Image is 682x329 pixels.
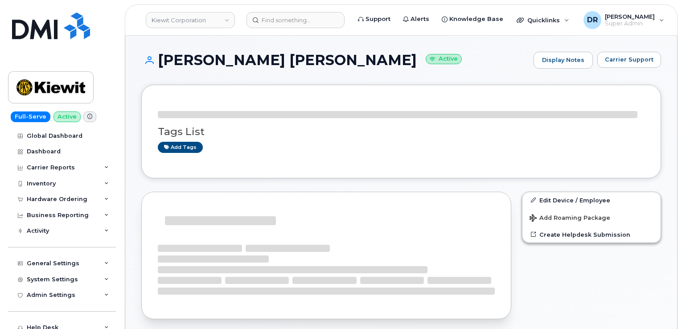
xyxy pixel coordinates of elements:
[522,192,661,208] a: Edit Device / Employee
[426,54,462,64] small: Active
[158,126,645,137] h3: Tags List
[530,214,610,223] span: Add Roaming Package
[522,226,661,243] a: Create Helpdesk Submission
[534,52,593,69] a: Display Notes
[522,208,661,226] button: Add Roaming Package
[597,52,661,68] button: Carrier Support
[605,55,653,64] span: Carrier Support
[158,142,203,153] a: Add tags
[141,52,529,68] h1: [PERSON_NAME] [PERSON_NAME]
